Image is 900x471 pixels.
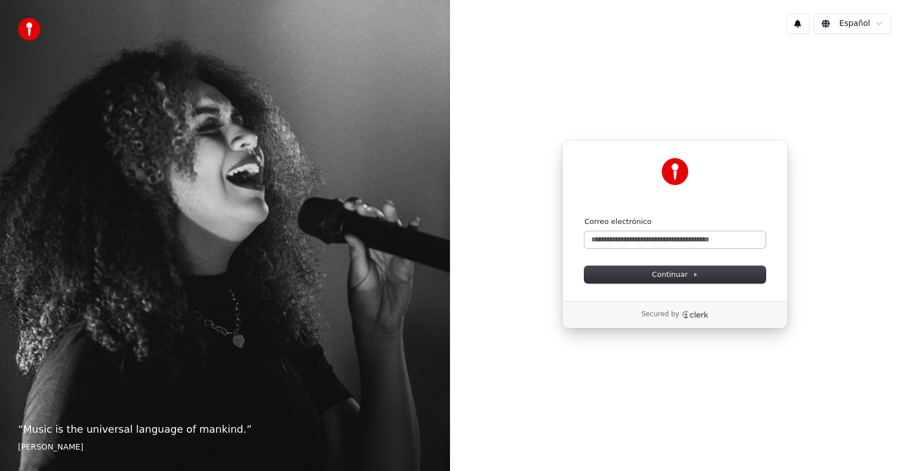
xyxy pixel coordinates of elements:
footer: [PERSON_NAME] [18,442,432,453]
label: Correo electrónico [584,217,651,227]
button: Continuar [584,266,766,283]
span: Continuar [652,270,698,280]
p: Secured by [641,310,679,319]
a: Clerk logo [682,311,709,319]
img: youka [18,18,40,41]
p: “ Music is the universal language of mankind. ” [18,421,432,437]
img: Youka [661,158,688,185]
